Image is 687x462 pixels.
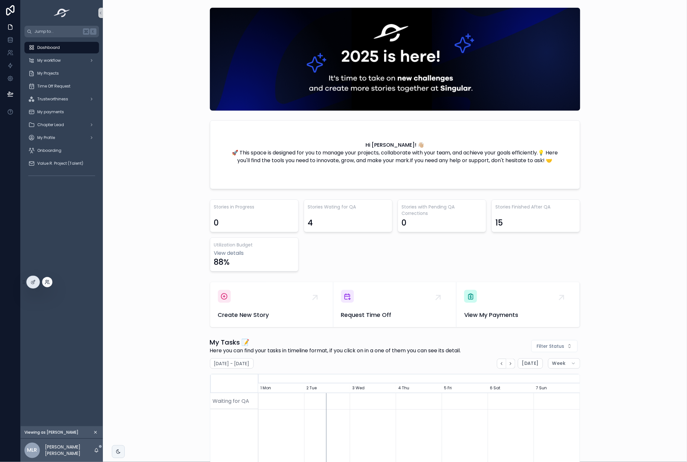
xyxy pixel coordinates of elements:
[341,310,448,319] span: Request Time Off
[522,361,539,366] span: [DATE]
[308,218,313,228] div: 4
[210,347,461,355] span: Here you can find your tasks in timeline format, if you click on in a one of them you can see its...
[214,257,230,267] div: 88%
[402,204,482,217] h3: Stories with Pending QA Corrections
[52,8,72,18] img: App logo
[37,58,61,63] span: My workflow
[214,204,294,210] h3: Stories in Progress
[24,93,99,105] a: Trustworthiness
[37,97,68,102] span: Trustworthiness
[218,310,325,319] span: Create New Story
[34,29,80,34] span: Jump to...
[37,135,55,140] span: My Profile
[531,340,578,352] button: Select Button
[258,383,304,393] div: 1 Mon
[24,132,99,143] a: My Profile
[552,361,565,366] span: Week
[37,148,61,153] span: Onboarding
[210,282,333,327] a: Create New Story
[350,383,396,393] div: 3 Wed
[496,218,503,228] div: 15
[534,383,580,393] div: 7 Sun
[24,106,99,118] a: My payments
[214,242,294,248] h3: Utilization Budget
[37,109,64,115] span: My payments
[442,383,488,393] div: 5 Fri
[496,204,576,210] h3: Stories Finished After QA
[366,141,424,149] h2: Hi [PERSON_NAME]! 👋🏼
[518,358,543,369] button: [DATE]
[333,282,456,327] a: Request Time Off
[24,55,99,66] a: My workflow
[24,80,99,92] a: Time Off Request
[24,158,99,169] a: Value R. Project (Talent)
[214,360,249,367] h2: [DATE] - [DATE]
[24,145,99,156] a: Onboarding
[210,338,461,347] h1: My Tasks 📝
[24,42,99,53] a: Dashboard
[21,37,103,189] div: scrollable content
[548,358,580,369] button: Week
[537,343,565,349] span: Filter Status
[24,430,78,435] span: Viewing as [PERSON_NAME]
[24,119,99,131] a: Chapter Lead
[37,71,59,76] span: My Projects
[24,26,99,37] button: Jump to...K
[308,204,388,210] h3: Stories Wating for QA
[464,310,572,319] span: View My Payments
[304,383,350,393] div: 2 Tue
[488,383,534,393] div: 6 Sat
[396,383,442,393] div: 4 Thu
[231,149,559,164] p: 🚀 This space is designed for you to manage your projects, collaborate with your team, and achieve...
[45,444,94,457] p: [PERSON_NAME] [PERSON_NAME]
[402,218,407,228] div: 0
[214,218,219,228] div: 0
[37,161,83,166] span: Value R. Project (Talent)
[91,29,96,34] span: K
[37,84,70,89] span: Time Off Request
[37,45,60,50] span: Dashboard
[456,282,580,327] a: View My Payments
[27,447,37,454] span: MLR
[1,31,12,42] iframe: Spotlight
[24,68,99,79] a: My Projects
[210,393,258,409] div: Waiting for QA
[37,122,64,127] span: Chapter Lead
[580,383,626,393] div: 8 Mon
[214,249,294,257] a: View details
